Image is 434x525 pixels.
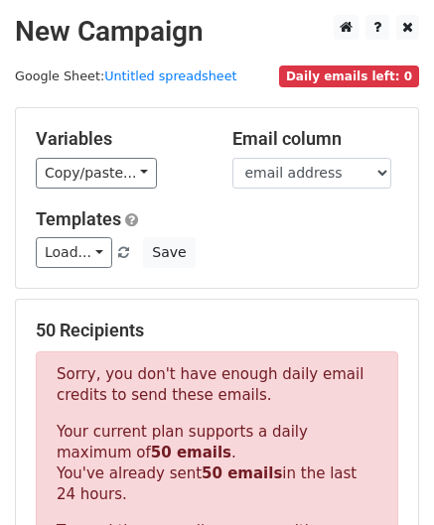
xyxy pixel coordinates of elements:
button: Save [143,237,195,268]
a: Daily emails left: 0 [279,68,419,83]
h5: Variables [36,128,203,150]
strong: 50 emails [151,444,231,461]
strong: 50 emails [202,464,282,482]
small: Google Sheet: [15,68,237,83]
p: Sorry, you don't have enough daily email credits to send these emails. [57,364,377,406]
h5: Email column [232,128,399,150]
a: Load... [36,237,112,268]
span: Daily emails left: 0 [279,66,419,87]
h5: 50 Recipients [36,320,398,341]
a: Untitled spreadsheet [104,68,236,83]
h2: New Campaign [15,15,419,49]
p: Your current plan supports a daily maximum of . You've already sent in the last 24 hours. [57,422,377,505]
a: Copy/paste... [36,158,157,189]
a: Templates [36,208,121,229]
